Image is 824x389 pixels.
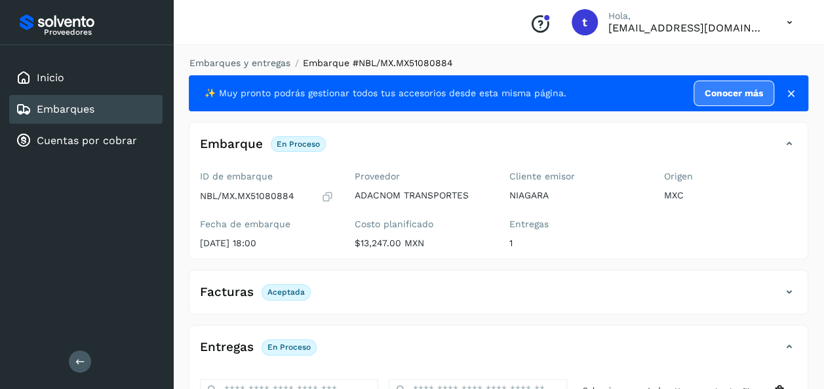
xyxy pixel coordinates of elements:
div: FacturasAceptada [189,281,808,314]
p: trasportesmoncada@hotmail.com [608,22,766,34]
a: Cuentas por cobrar [37,134,137,147]
a: Embarques y entregas [189,58,290,68]
a: Conocer más [694,81,774,106]
div: Cuentas por cobrar [9,126,163,155]
p: En proceso [267,343,311,352]
p: ADACNOM TRANSPORTES [355,190,488,201]
p: NBL/MX.MX51080884 [200,191,294,202]
label: ID de embarque [200,171,334,182]
h4: Embarque [200,137,263,152]
div: Inicio [9,64,163,92]
label: Origen [663,171,797,182]
label: Fecha de embarque [200,219,334,230]
label: Costo planificado [355,219,488,230]
label: Cliente emisor [509,171,643,182]
div: EmbarqueEn proceso [189,133,808,166]
p: Aceptada [267,287,305,297]
p: NIAGARA [509,190,643,201]
a: Inicio [37,71,64,84]
a: Embarques [37,103,94,115]
span: ✨ Muy pronto podrás gestionar todos tus accesorios desde esta misma página. [205,86,566,100]
label: Proveedor [355,171,488,182]
label: Entregas [509,219,643,230]
p: 1 [509,238,643,249]
h4: Facturas [200,285,254,300]
span: Embarque #NBL/MX.MX51080884 [303,58,453,68]
nav: breadcrumb [189,56,808,70]
p: En proceso [277,139,320,149]
p: [DATE] 18:00 [200,238,334,249]
p: MXC [663,190,797,201]
p: $13,247.00 MXN [355,238,488,249]
div: EntregasEn proceso [189,336,808,369]
h4: Entregas [200,340,254,355]
p: Hola, [608,10,766,22]
p: Proveedores [44,28,157,37]
div: Embarques [9,95,163,124]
